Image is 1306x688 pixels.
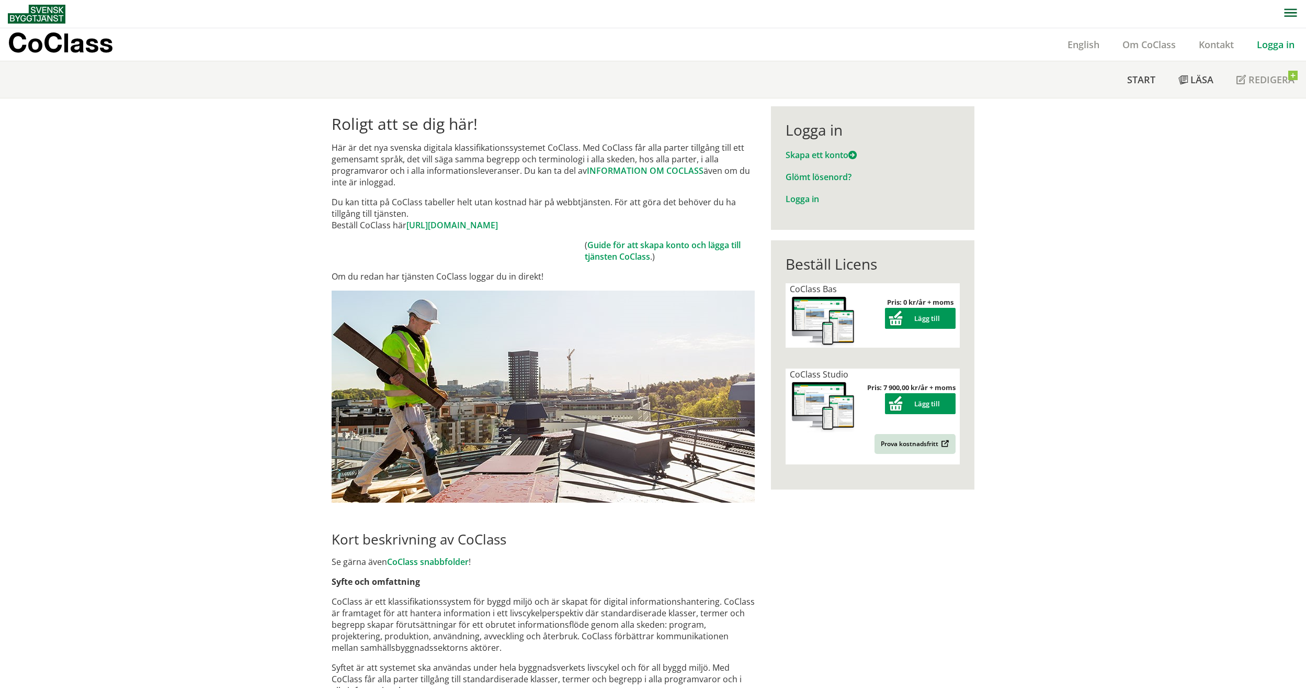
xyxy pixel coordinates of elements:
a: Logga in [786,193,819,205]
a: CoClass snabbfolder [387,556,469,568]
strong: Pris: 7 900,00 kr/år + moms [867,383,956,392]
p: CoClass [8,37,113,49]
button: Lägg till [885,308,956,329]
div: Beställ Licens [786,255,960,273]
a: CoClass [8,28,135,61]
a: Glömt lösenord? [786,171,851,183]
a: Guide för att skapa konto och lägga till tjänsten CoClass [585,239,741,262]
a: Prova kostnadsfritt [875,434,956,454]
a: Start [1116,61,1167,98]
td: ( .) [585,239,755,262]
img: login.jpg [332,291,755,503]
p: CoClass är ett klassifikationssystem för byggd miljö och är skapat för digital informationshanter... [332,596,755,653]
p: Se gärna även ! [332,556,755,568]
a: [URL][DOMAIN_NAME] [406,219,498,231]
span: CoClass Bas [790,283,837,295]
button: Lägg till [885,393,956,414]
a: Kontakt [1187,38,1245,51]
span: Läsa [1190,73,1213,86]
a: Lägg till [885,314,956,323]
a: Logga in [1245,38,1306,51]
strong: Syfte och omfattning [332,576,420,587]
a: Lägg till [885,399,956,408]
h1: Roligt att se dig här! [332,115,755,134]
a: Om CoClass [1111,38,1187,51]
a: Läsa [1167,61,1225,98]
a: Skapa ett konto [786,149,857,161]
p: Här är det nya svenska digitala klassifikationssystemet CoClass. Med CoClass får alla parter till... [332,142,755,188]
h2: Kort beskrivning av CoClass [332,531,755,548]
img: Svensk Byggtjänst [8,5,65,24]
p: Du kan titta på CoClass tabeller helt utan kostnad här på webbtjänsten. För att göra det behöver ... [332,196,755,231]
span: CoClass Studio [790,369,848,380]
span: Start [1127,73,1155,86]
img: Outbound.png [939,440,949,448]
a: INFORMATION OM COCLASS [587,165,703,176]
img: coclass-license.jpg [790,380,857,433]
p: Om du redan har tjänsten CoClass loggar du in direkt! [332,271,755,282]
strong: Pris: 0 kr/år + moms [887,297,953,307]
a: English [1056,38,1111,51]
img: coclass-license.jpg [790,295,857,348]
div: Logga in [786,121,960,139]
